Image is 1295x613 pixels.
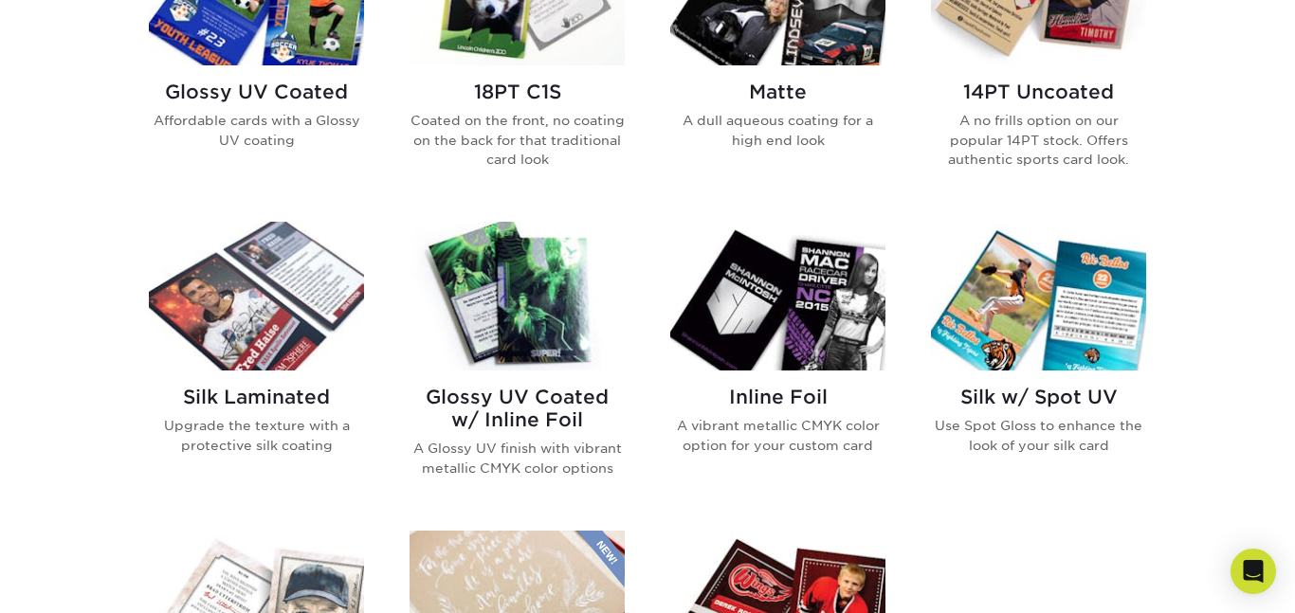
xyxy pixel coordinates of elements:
[149,222,364,370] img: Silk Laminated Trading Cards
[410,439,625,478] p: A Glossy UV finish with vibrant metallic CMYK color options
[149,222,364,508] a: Silk Laminated Trading Cards Silk Laminated Upgrade the texture with a protective silk coating
[1231,549,1276,594] div: Open Intercom Messenger
[931,222,1146,508] a: Silk w/ Spot UV Trading Cards Silk w/ Spot UV Use Spot Gloss to enhance the look of your silk card
[410,222,625,370] img: Glossy UV Coated w/ Inline Foil Trading Cards
[410,111,625,169] p: Coated on the front, no coating on the back for that traditional card look
[670,222,885,508] a: Inline Foil Trading Cards Inline Foil A vibrant metallic CMYK color option for your custom card
[670,222,885,370] img: Inline Foil Trading Cards
[410,222,625,508] a: Glossy UV Coated w/ Inline Foil Trading Cards Glossy UV Coated w/ Inline Foil A Glossy UV finish ...
[149,416,364,455] p: Upgrade the texture with a protective silk coating
[149,111,364,150] p: Affordable cards with a Glossy UV coating
[149,386,364,408] h2: Silk Laminated
[931,81,1146,103] h2: 14PT Uncoated
[410,81,625,103] h2: 18PT C1S
[670,416,885,455] p: A vibrant metallic CMYK color option for your custom card
[149,81,364,103] h2: Glossy UV Coated
[670,111,885,150] p: A dull aqueous coating for a high end look
[931,222,1146,370] img: Silk w/ Spot UV Trading Cards
[670,386,885,408] h2: Inline Foil
[931,111,1146,169] p: A no frills option on our popular 14PT stock. Offers authentic sports card look.
[931,386,1146,408] h2: Silk w/ Spot UV
[670,81,885,103] h2: Matte
[410,386,625,431] h2: Glossy UV Coated w/ Inline Foil
[931,416,1146,455] p: Use Spot Gloss to enhance the look of your silk card
[577,531,625,587] img: New Product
